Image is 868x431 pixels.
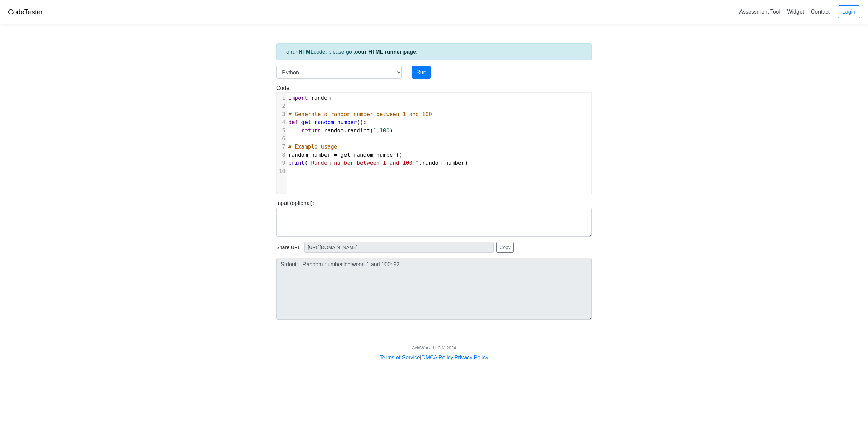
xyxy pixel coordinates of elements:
[277,135,287,143] div: 6
[422,160,465,166] span: random_number
[340,152,396,158] span: get_random_number
[288,160,468,166] span: ( , )
[380,354,488,362] div: | |
[784,6,807,17] a: Widget
[380,127,390,134] span: 100
[277,94,287,102] div: 1
[301,119,357,125] span: get_random_number
[358,49,416,55] a: our HTML runner page
[277,110,287,118] div: 3
[311,95,331,101] span: random
[277,159,287,167] div: 9
[304,242,494,253] input: No share available yet
[412,66,431,79] button: Run
[373,127,376,134] span: 1
[334,152,337,158] span: =
[288,95,308,101] span: import
[288,119,298,125] span: def
[277,143,287,151] div: 7
[455,355,489,360] a: Privacy Policy
[288,111,432,117] span: # Generate a random number between 1 and 100
[324,127,344,134] span: random
[288,127,393,134] span: . ( , )
[347,127,370,134] span: randint
[288,152,331,158] span: random_number
[288,143,337,150] span: # Example usage
[308,160,419,166] span: "Random number between 1 and 100:"
[298,49,313,55] strong: HTML
[301,127,321,134] span: return
[8,8,43,16] a: CodeTester
[276,43,592,60] div: To run code, please go to .
[288,160,304,166] span: print
[277,102,287,110] div: 2
[277,118,287,126] div: 4
[277,126,287,135] div: 5
[412,345,456,351] div: AcidWorx, LLC © 2024
[736,6,783,17] a: Assessment Tool
[421,355,453,360] a: DMCA Policy
[288,152,402,158] span: ()
[496,242,514,253] button: Copy
[271,199,597,237] div: Input (optional):
[288,119,367,125] span: ():
[808,6,832,17] a: Contact
[277,167,287,175] div: 10
[380,355,420,360] a: Terms of Service
[271,84,597,194] div: Code:
[276,244,302,251] span: Share URL:
[277,151,287,159] div: 8
[838,5,860,18] a: Login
